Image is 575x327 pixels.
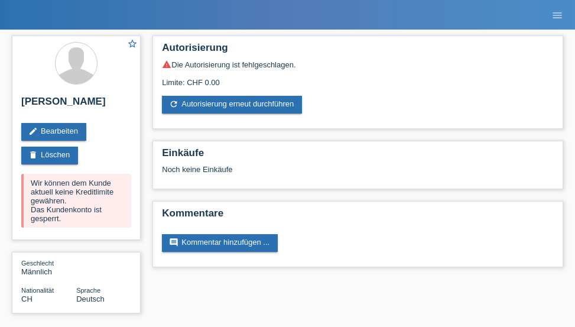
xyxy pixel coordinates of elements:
[169,99,178,109] i: refresh
[162,147,554,165] h2: Einkäufe
[162,208,554,225] h2: Kommentare
[162,69,554,87] div: Limite: CHF 0.00
[169,238,178,247] i: comment
[127,38,138,51] a: star_border
[21,287,54,294] span: Nationalität
[21,258,76,276] div: Männlich
[127,38,138,49] i: star_border
[162,96,302,114] a: refreshAutorisierung erneut durchführen
[21,294,33,303] span: Schweiz
[21,147,78,164] a: deleteLöschen
[162,60,554,69] div: Die Autorisierung ist fehlgeschlagen.
[162,60,171,69] i: warning
[76,294,105,303] span: Deutsch
[28,127,38,136] i: edit
[162,165,554,183] div: Noch keine Einkäufe
[21,174,131,228] div: Wir können dem Kunde aktuell keine Kreditlimite gewähren. Das Kundenkonto ist gesperrt.
[21,123,86,141] a: editBearbeiten
[162,234,278,252] a: commentKommentar hinzufügen ...
[76,287,100,294] span: Sprache
[162,42,554,60] h2: Autorisierung
[21,260,54,267] span: Geschlecht
[28,150,38,160] i: delete
[21,96,131,114] h2: [PERSON_NAME]
[551,9,563,21] i: menu
[545,11,569,18] a: menu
